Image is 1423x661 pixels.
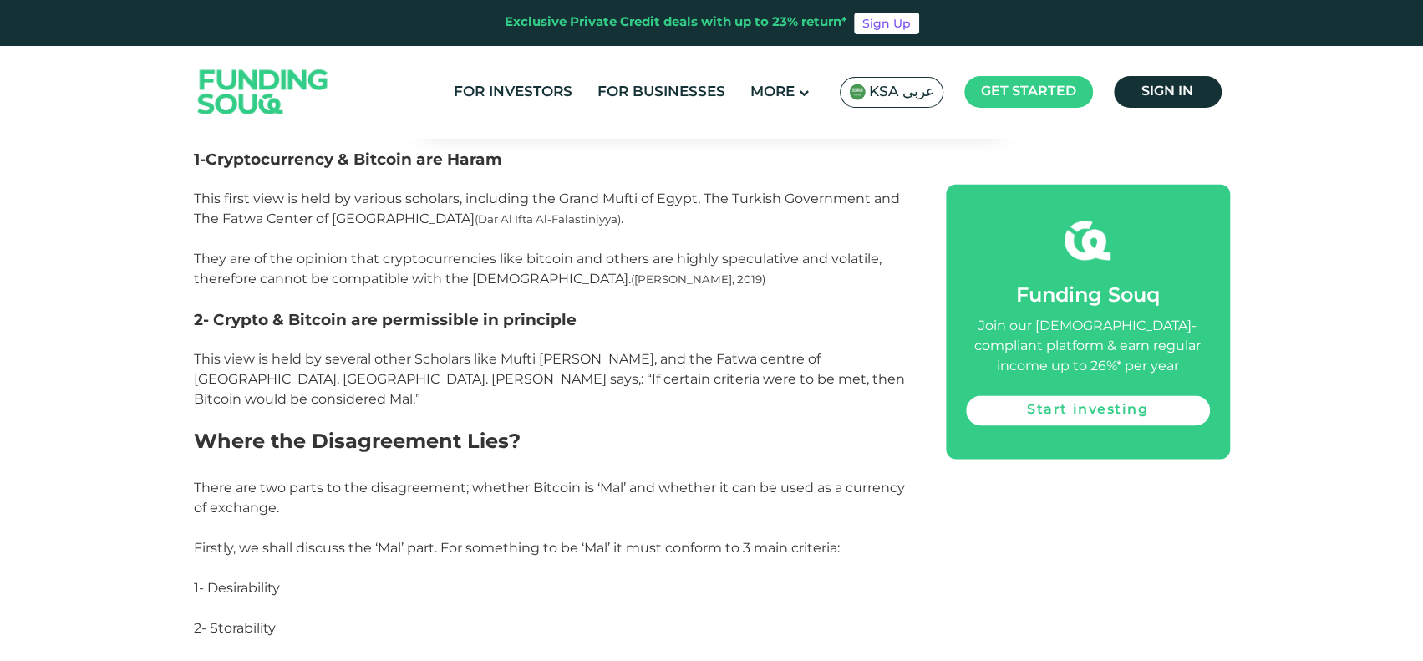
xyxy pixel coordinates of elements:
span: ([PERSON_NAME], 2019) [631,272,765,286]
span: There are two parts to the disagreement; whether Bitcoin is ‘Mal’ and whether it can be used as a... [194,480,905,516]
a: Start investing [966,395,1210,425]
span: 2- Crypto & Bitcoin are permissible in principle [194,310,577,329]
span: 1- Desirability [194,580,280,596]
span: 1- [194,150,206,169]
img: SA Flag [849,84,866,100]
span: KSA عربي [869,83,934,102]
a: Sign Up [854,13,919,34]
span: Firstly, we shall discuss the ‘Mal’ part. For something to be ‘Mal’ it must conform to 3 main cri... [194,540,840,556]
span: Get started [981,85,1076,98]
span: Cryptocurrency & Bitcoin are Haram [206,150,502,169]
span: (Dar Al Ifta Al-Falastiniyya) [475,212,621,226]
span: This first view is held by various scholars, including the Grand Mufti of Egypt, The Turkish Gove... [194,191,900,287]
img: Logo [181,50,345,135]
span: Where the Disagreement Lies? [194,429,521,453]
div: Exclusive Private Credit deals with up to 23% return* [505,13,847,33]
a: Sign in [1114,76,1222,108]
a: For Investors [450,79,577,106]
div: Join our [DEMOGRAPHIC_DATA]-compliant platform & earn regular income up to 26%* per year [966,317,1210,377]
span: Funding Souq [1016,287,1160,306]
a: For Businesses [593,79,729,106]
span: Sign in [1141,85,1193,98]
img: fsicon [1065,217,1110,263]
span: More [750,85,795,99]
span: 2- Storability [194,620,276,636]
span: This view is held by several other Scholars like Mufti [PERSON_NAME], and the Fatwa centre of [GE... [194,351,905,407]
